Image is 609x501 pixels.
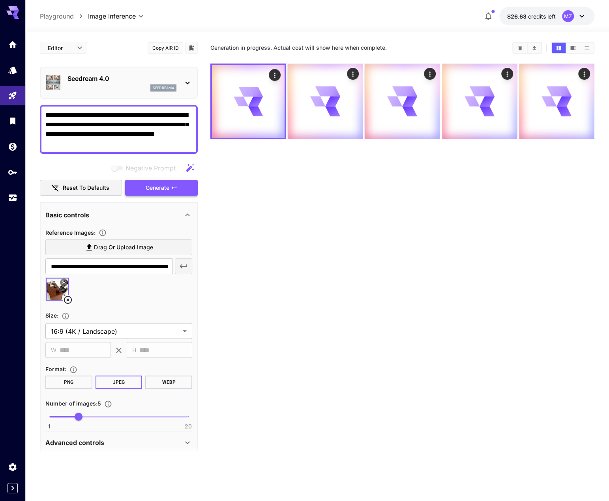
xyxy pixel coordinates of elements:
[40,11,74,21] a: Playground
[8,39,17,49] div: Home
[94,243,153,252] span: Drag or upload image
[96,229,110,237] button: Upload a reference image to guide the result. This is needed for Image-to-Image or Inpainting. Su...
[45,438,104,447] p: Advanced controls
[45,400,101,407] span: Number of images : 5
[8,65,17,75] div: Models
[45,206,192,224] div: Basic controls
[551,42,594,54] div: Show media in grid viewShow media in video viewShow media in list view
[126,163,176,173] span: Negative Prompt
[7,483,18,493] button: Expand sidebar
[45,71,192,95] div: Seedream 4.0seedream4
[347,68,359,80] div: Actions
[188,43,195,52] button: Add to library
[580,43,594,53] button: Show media in list view
[512,42,542,54] div: Clear AllDownload All
[501,68,513,80] div: Actions
[8,116,17,126] div: Library
[51,327,180,336] span: 16:9 (4K / Landscape)
[146,183,169,193] span: Generate
[110,163,182,173] span: Negative prompts are not compatible with the selected model.
[145,376,192,389] button: WEBP
[45,376,92,389] button: PNG
[101,400,115,408] button: Specify how many images to generate in a single request. Each image generation will be charged se...
[96,376,142,389] button: JPEG
[528,13,556,20] span: credits left
[48,44,72,52] span: Editor
[566,43,580,53] button: Show media in video view
[8,167,17,177] div: API Keys
[185,422,192,430] span: 20
[507,12,556,21] div: $26.6265
[58,312,73,320] button: Adjust the dimensions of the generated image by specifying its width and height in pixels, or sel...
[45,239,192,256] label: Drag or upload image
[8,462,17,472] div: Settings
[578,68,590,80] div: Actions
[45,366,66,372] span: Format :
[527,43,541,53] button: Download All
[8,142,17,151] div: Wallet
[45,433,192,452] div: Advanced controls
[8,193,17,203] div: Usage
[45,210,89,220] p: Basic controls
[424,68,436,80] div: Actions
[40,11,88,21] nav: breadcrumb
[88,11,136,21] span: Image Inference
[8,91,17,101] div: Playground
[269,69,281,81] div: Actions
[67,74,176,83] p: Seedream 4.0
[153,85,174,91] p: seedream4
[513,43,527,53] button: Clear All
[45,229,96,236] span: Reference Images :
[66,366,81,374] button: Choose the file format for the output image.
[210,44,387,51] span: Generation in progress. Actual cost will show here when complete.
[51,346,56,355] span: W
[507,13,528,20] span: $26.63
[45,312,58,319] span: Size :
[148,42,183,54] button: Copy AIR ID
[562,10,574,22] div: MZ
[40,180,122,196] button: Reset to defaults
[48,422,51,430] span: 1
[132,346,136,355] span: H
[125,180,198,196] button: Generate
[552,43,566,53] button: Show media in grid view
[499,7,594,25] button: $26.6265MZ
